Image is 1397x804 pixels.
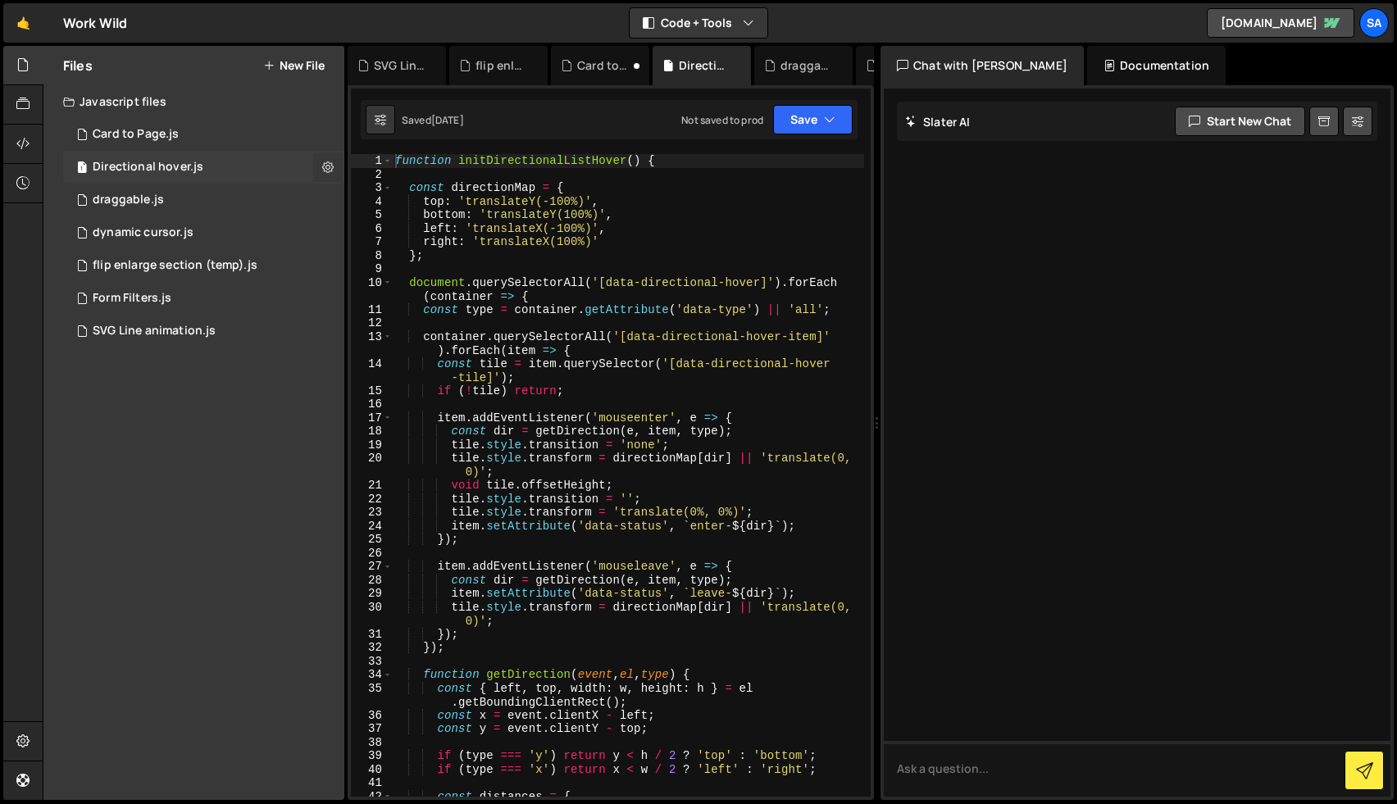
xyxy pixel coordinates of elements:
[351,736,393,750] div: 38
[351,709,393,723] div: 36
[679,57,731,74] div: Directional hover.js
[351,168,393,182] div: 2
[93,324,216,338] div: SVG Line animation.js
[351,425,393,438] div: 18
[374,57,426,74] div: SVG Line animation.js
[351,438,393,452] div: 19
[351,628,393,642] div: 31
[351,262,393,276] div: 9
[351,506,393,520] div: 23
[93,127,179,142] div: Card to Page.js
[93,258,257,273] div: flip enlarge section (temp).js
[351,154,393,168] div: 1
[63,151,344,184] div: 16508/45374.js
[93,225,193,240] div: dynamic cursor.js
[681,113,763,127] div: Not saved to prod
[63,282,344,315] div: Form Filters.js
[351,235,393,249] div: 7
[1175,107,1305,136] button: Start new chat
[351,776,393,790] div: 41
[351,357,393,384] div: 14
[63,249,344,282] div: 16508/45391.js
[351,330,393,357] div: 13
[43,85,344,118] div: Javascript files
[1207,8,1354,38] a: [DOMAIN_NAME]
[577,57,630,74] div: Card to Page.js
[1087,46,1226,85] div: Documentation
[3,3,43,43] a: 🤙
[63,118,344,151] div: Card to Page.js
[351,303,393,317] div: 11
[351,641,393,655] div: 32
[351,520,393,534] div: 24
[351,587,393,601] div: 29
[263,59,325,72] button: New File
[351,316,393,330] div: 12
[351,452,393,479] div: 20
[351,668,393,682] div: 34
[351,195,393,209] div: 4
[351,682,393,709] div: 35
[351,384,393,398] div: 15
[905,114,971,129] h2: Slater AI
[351,601,393,628] div: 30
[351,397,393,411] div: 16
[351,560,393,574] div: 27
[351,790,393,804] div: 42
[476,57,528,74] div: flip enlarge section (temp).js
[93,193,164,207] div: draggable.js
[1359,8,1389,38] a: Sa
[402,113,464,127] div: Saved
[351,411,393,425] div: 17
[63,315,344,347] div: SVG Line animation.js
[77,162,87,175] span: 1
[351,655,393,669] div: 33
[351,479,393,493] div: 21
[780,57,833,74] div: draggable.js
[351,574,393,588] div: 28
[351,493,393,506] div: 22
[351,763,393,777] div: 40
[351,222,393,236] div: 6
[351,533,393,547] div: 25
[351,547,393,561] div: 26
[630,8,767,38] button: Code + Tools
[881,46,1084,85] div: Chat with [PERSON_NAME]
[63,216,344,249] div: 16508/45376.js
[431,113,464,127] div: [DATE]
[351,249,393,263] div: 8
[773,105,853,134] button: Save
[351,181,393,195] div: 3
[93,291,171,306] div: Form Filters.js
[63,184,344,216] div: 16508/45375.js
[351,722,393,736] div: 37
[93,160,203,175] div: Directional hover.js
[63,13,127,33] div: Work Wild
[63,57,93,75] h2: Files
[351,749,393,763] div: 39
[351,276,393,303] div: 10
[351,208,393,222] div: 5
